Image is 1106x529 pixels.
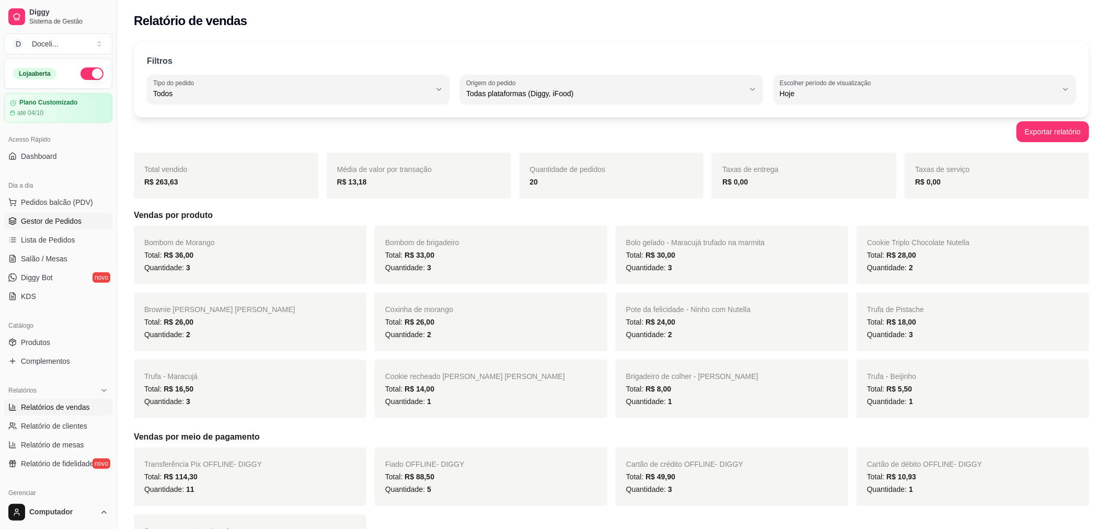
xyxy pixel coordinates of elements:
[144,397,190,406] span: Quantidade:
[385,397,431,406] span: Quantidade:
[8,386,37,395] span: Relatórios
[626,238,765,247] span: Bolo gelado - Maracujá trufado na marmita
[405,318,434,326] span: R$ 26,00
[13,39,24,49] span: D
[646,385,671,393] span: R$ 8,00
[668,397,672,406] span: 1
[4,500,112,525] button: Computador
[21,458,94,469] span: Relatório de fidelidade
[29,8,108,17] span: Diggy
[385,385,434,393] span: Total:
[4,131,112,148] div: Acesso Rápido
[915,178,941,186] strong: R$ 0,00
[21,291,36,302] span: KDS
[427,397,431,406] span: 1
[626,305,751,314] span: Pote da felicidade - Ninho com Nutella
[4,455,112,472] a: Relatório de fidelidadenovo
[21,197,93,208] span: Pedidos balcão (PDV)
[668,330,672,339] span: 2
[4,213,112,229] a: Gestor de Pedidos
[186,330,190,339] span: 2
[4,269,112,286] a: Diggy Botnovo
[337,178,367,186] strong: R$ 13,18
[21,440,84,450] span: Relatório de mesas
[164,385,193,393] span: R$ 16,50
[385,485,431,493] span: Quantidade:
[867,318,916,326] span: Total:
[530,178,538,186] strong: 20
[646,251,675,259] span: R$ 30,00
[147,75,450,104] button: Tipo do pedidoTodos
[4,33,112,54] button: Select a team
[153,88,431,99] span: Todos
[668,485,672,493] span: 3
[29,17,108,26] span: Sistema de Gestão
[867,385,912,393] span: Total:
[626,263,672,272] span: Quantidade:
[385,305,453,314] span: Coxinha de morango
[21,216,82,226] span: Gestor de Pedidos
[21,272,53,283] span: Diggy Bot
[21,421,87,431] span: Relatório de clientes
[774,75,1076,104] button: Escolher período de visualizaçãoHoje
[909,263,913,272] span: 2
[164,251,193,259] span: R$ 36,00
[21,235,75,245] span: Lista de Pedidos
[144,305,295,314] span: Brownie [PERSON_NAME] [PERSON_NAME]
[867,397,913,406] span: Quantidade:
[134,209,1089,222] h5: Vendas por produto
[4,250,112,267] a: Salão / Mesas
[4,334,112,351] a: Produtos
[186,485,194,493] span: 11
[144,473,198,481] span: Total:
[144,165,188,174] span: Total vendido
[867,238,970,247] span: Cookie Triplo Chocolate Nutella
[626,485,672,493] span: Quantidade:
[530,165,606,174] span: Quantidade de pedidos
[405,385,434,393] span: R$ 14,00
[867,473,916,481] span: Total:
[626,385,671,393] span: Total:
[144,251,193,259] span: Total:
[646,473,675,481] span: R$ 49,90
[337,165,432,174] span: Média de valor por transação
[4,93,112,123] a: Plano Customizadoaté 04/10
[4,232,112,248] a: Lista de Pedidos
[144,330,190,339] span: Quantidade:
[29,508,96,517] span: Computador
[867,485,913,493] span: Quantidade:
[626,397,672,406] span: Quantidade:
[466,78,519,87] label: Origem do pedido
[21,337,50,348] span: Produtos
[668,263,672,272] span: 3
[909,397,913,406] span: 1
[4,288,112,305] a: KDS
[909,485,913,493] span: 1
[886,385,912,393] span: R$ 5,50
[144,318,193,326] span: Total:
[466,88,744,99] span: Todas plataformas (Diggy, iFood)
[626,318,675,326] span: Total:
[147,55,172,67] p: Filtros
[427,263,431,272] span: 3
[164,318,193,326] span: R$ 26,00
[405,473,434,481] span: R$ 88,50
[144,385,193,393] span: Total:
[144,263,190,272] span: Quantidade:
[385,263,431,272] span: Quantidade:
[80,67,103,80] button: Alterar Status
[867,263,913,272] span: Quantidade:
[4,436,112,453] a: Relatório de mesas
[13,68,56,79] div: Loja aberta
[427,330,431,339] span: 2
[144,485,194,493] span: Quantidade:
[4,194,112,211] button: Pedidos balcão (PDV)
[4,317,112,334] div: Catálogo
[144,372,198,381] span: Trufa - Maracujá
[646,318,675,326] span: R$ 24,00
[722,165,778,174] span: Taxas de entrega
[886,318,916,326] span: R$ 18,00
[626,372,758,381] span: Brigadeiro de colher - [PERSON_NAME]
[4,418,112,434] a: Relatório de clientes
[144,238,215,247] span: Bombom de Morango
